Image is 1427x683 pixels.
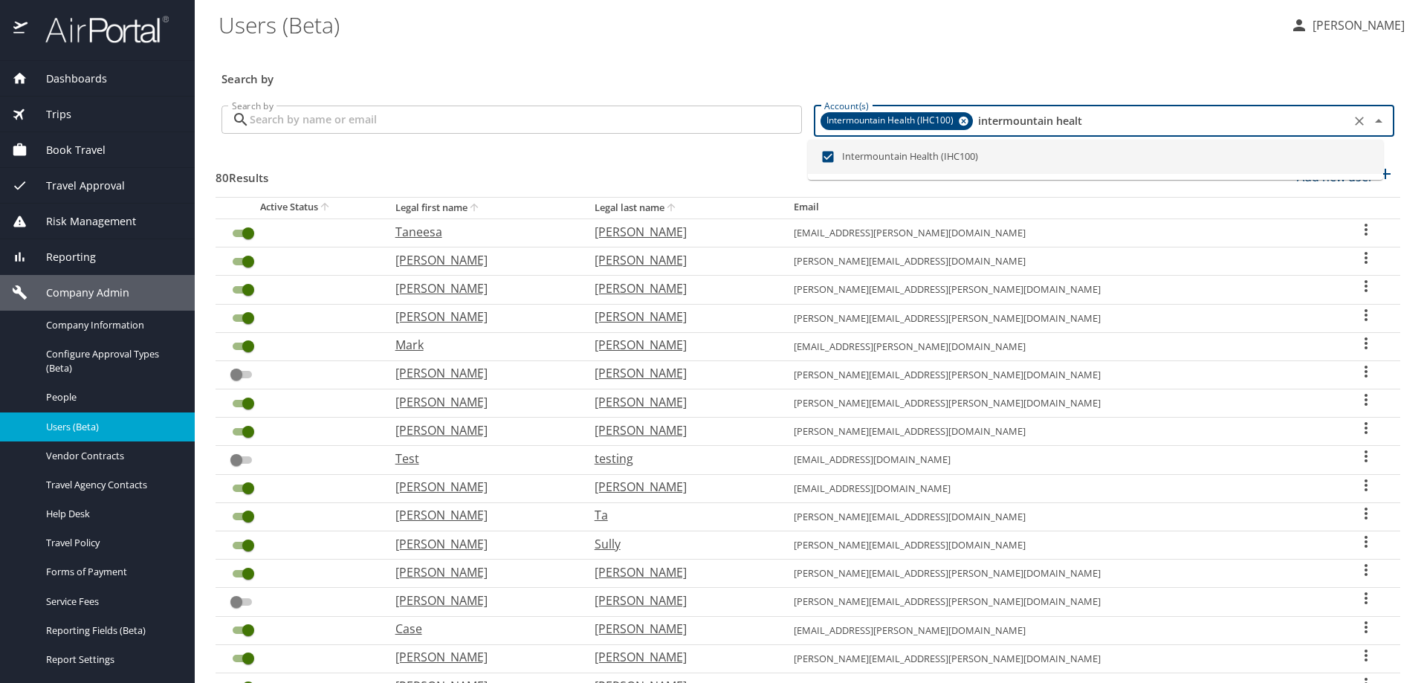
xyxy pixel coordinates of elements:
[395,223,565,241] p: Taneesa
[395,336,565,354] p: Mark
[219,1,1278,48] h1: Users (Beta)
[46,420,177,434] span: Users (Beta)
[395,648,565,666] p: [PERSON_NAME]
[395,563,565,581] p: [PERSON_NAME]
[782,389,1333,418] td: [PERSON_NAME][EMAIL_ADDRESS][PERSON_NAME][DOMAIN_NAME]
[46,565,177,579] span: Forms of Payment
[782,616,1333,644] td: [EMAIL_ADDRESS][PERSON_NAME][DOMAIN_NAME]
[46,507,177,521] span: Help Desk
[595,336,764,354] p: [PERSON_NAME]
[782,276,1333,304] td: [PERSON_NAME][EMAIL_ADDRESS][PERSON_NAME][DOMAIN_NAME]
[595,450,764,467] p: testing
[395,506,565,524] p: [PERSON_NAME]
[782,531,1333,560] td: [PERSON_NAME][EMAIL_ADDRESS][DOMAIN_NAME]
[395,592,565,609] p: [PERSON_NAME]
[46,536,177,550] span: Travel Policy
[595,279,764,297] p: [PERSON_NAME]
[46,390,177,404] span: People
[384,197,583,219] th: Legal first name
[595,620,764,638] p: [PERSON_NAME]
[1284,12,1411,39] button: [PERSON_NAME]
[595,535,764,553] p: Sully
[221,62,1394,88] h3: Search by
[46,449,177,463] span: Vendor Contracts
[395,450,565,467] p: Test
[395,535,565,553] p: [PERSON_NAME]
[467,201,482,216] button: sort
[808,140,1383,174] li: Intermountain Health (IHC100)
[782,197,1333,219] th: Email
[395,308,565,326] p: [PERSON_NAME]
[395,421,565,439] p: [PERSON_NAME]
[782,247,1333,276] td: [PERSON_NAME][EMAIL_ADDRESS][DOMAIN_NAME]
[1368,111,1389,132] button: Close
[782,446,1333,474] td: [EMAIL_ADDRESS][DOMAIN_NAME]
[782,332,1333,360] td: [EMAIL_ADDRESS][PERSON_NAME][DOMAIN_NAME]
[395,478,565,496] p: [PERSON_NAME]
[46,478,177,492] span: Travel Agency Contacts
[595,592,764,609] p: [PERSON_NAME]
[782,588,1333,616] td: [PERSON_NAME][EMAIL_ADDRESS][PERSON_NAME][DOMAIN_NAME]
[216,197,384,219] th: Active Status
[395,251,565,269] p: [PERSON_NAME]
[46,624,177,638] span: Reporting Fields (Beta)
[782,644,1333,673] td: [PERSON_NAME][EMAIL_ADDRESS][PERSON_NAME][DOMAIN_NAME]
[782,502,1333,531] td: [PERSON_NAME][EMAIL_ADDRESS][DOMAIN_NAME]
[46,595,177,609] span: Service Fees
[782,360,1333,389] td: [PERSON_NAME][EMAIL_ADDRESS][PERSON_NAME][DOMAIN_NAME]
[595,393,764,411] p: [PERSON_NAME]
[595,308,764,326] p: [PERSON_NAME]
[1308,16,1405,34] p: [PERSON_NAME]
[46,347,177,375] span: Configure Approval Types (Beta)
[1349,111,1370,132] button: Clear
[821,113,962,129] span: Intermountain Health (IHC100)
[595,563,764,581] p: [PERSON_NAME]
[27,106,71,123] span: Trips
[782,219,1333,247] td: [EMAIL_ADDRESS][PERSON_NAME][DOMAIN_NAME]
[46,653,177,667] span: Report Settings
[595,364,764,382] p: [PERSON_NAME]
[583,197,782,219] th: Legal last name
[782,560,1333,588] td: [PERSON_NAME][EMAIL_ADDRESS][PERSON_NAME][DOMAIN_NAME]
[395,364,565,382] p: [PERSON_NAME]
[595,648,764,666] p: [PERSON_NAME]
[27,249,96,265] span: Reporting
[27,213,136,230] span: Risk Management
[595,506,764,524] p: Ta
[46,318,177,332] span: Company Information
[821,112,973,130] div: Intermountain Health (IHC100)
[395,393,565,411] p: [PERSON_NAME]
[782,304,1333,332] td: [PERSON_NAME][EMAIL_ADDRESS][PERSON_NAME][DOMAIN_NAME]
[29,15,169,44] img: airportal-logo.png
[27,142,106,158] span: Book Travel
[27,285,129,301] span: Company Admin
[216,161,268,187] h3: 80 Results
[595,478,764,496] p: [PERSON_NAME]
[595,223,764,241] p: [PERSON_NAME]
[595,251,764,269] p: [PERSON_NAME]
[250,106,802,134] input: Search by name or email
[595,421,764,439] p: [PERSON_NAME]
[27,178,125,194] span: Travel Approval
[395,620,565,638] p: Case
[13,15,29,44] img: icon-airportal.png
[318,201,333,215] button: sort
[782,418,1333,446] td: [PERSON_NAME][EMAIL_ADDRESS][DOMAIN_NAME]
[27,71,107,87] span: Dashboards
[664,201,679,216] button: sort
[782,474,1333,502] td: [EMAIL_ADDRESS][DOMAIN_NAME]
[395,279,565,297] p: [PERSON_NAME]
